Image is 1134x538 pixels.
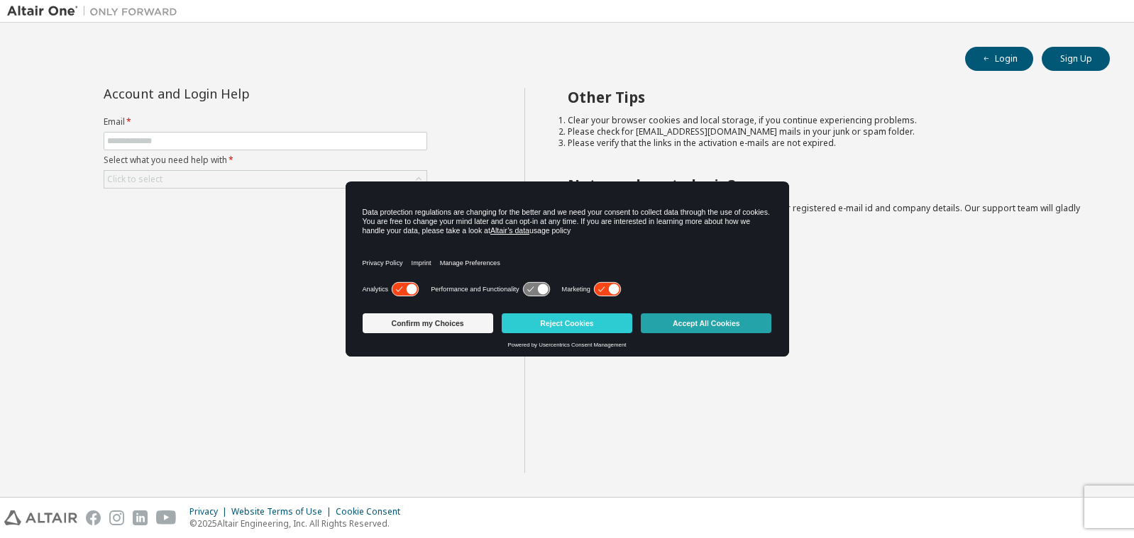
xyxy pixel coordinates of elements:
div: Click to select [104,171,426,188]
li: Clear your browser cookies and local storage, if you continue experiencing problems. [568,115,1085,126]
img: youtube.svg [156,510,177,525]
h2: Not sure how to login? [568,176,1085,194]
img: Altair One [7,4,185,18]
button: Sign Up [1042,47,1110,71]
div: Website Terms of Use [231,506,336,517]
img: instagram.svg [109,510,124,525]
p: © 2025 Altair Engineering, Inc. All Rights Reserved. [189,517,409,529]
img: altair_logo.svg [4,510,77,525]
li: Please verify that the links in the activation e-mails are not expired. [568,138,1085,149]
img: linkedin.svg [133,510,148,525]
label: Select what you need help with [104,155,427,166]
div: Cookie Consent [336,506,409,517]
span: with a brief description of the problem, your registered e-mail id and company details. Our suppo... [568,202,1080,225]
div: Privacy [189,506,231,517]
li: Please check for [EMAIL_ADDRESS][DOMAIN_NAME] mails in your junk or spam folder. [568,126,1085,138]
label: Email [104,116,427,128]
img: facebook.svg [86,510,101,525]
div: Click to select [107,174,163,185]
button: Login [965,47,1033,71]
div: Account and Login Help [104,88,363,99]
h2: Other Tips [568,88,1085,106]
